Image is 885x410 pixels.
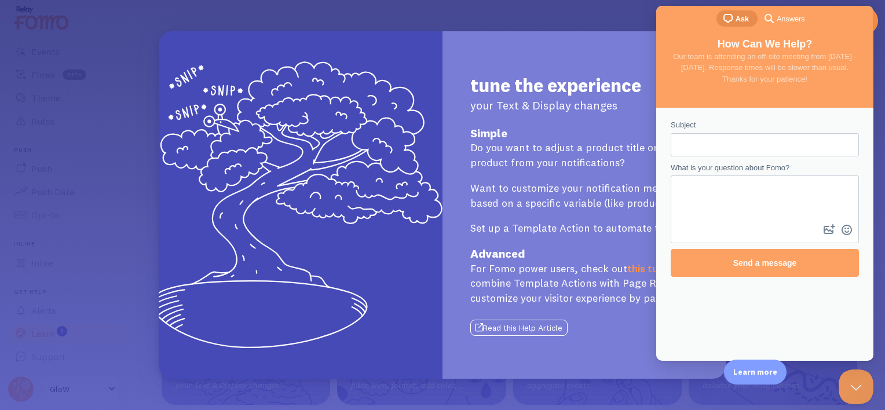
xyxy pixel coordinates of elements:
[656,6,873,361] iframe: Help Scout Beacon - Live Chat, Contact Form, and Knowledge Base
[470,246,705,261] h2: Advanced
[470,221,705,236] p: Set up a Template Action to automate this!
[470,140,705,170] p: Do you want to adjust a product title or exclude a product from your notifications?
[470,74,641,97] h1: tune the experience
[152,31,443,379] img: tune the experience
[627,262,684,275] a: this tutorial
[470,320,568,336] button: Read this Help Article
[470,181,705,210] p: Want to customize your notification message based on a specific variable (like product title)?
[839,369,873,404] iframe: Help Scout Beacon - Close
[470,126,705,141] h2: Simple
[470,261,705,306] p: For Fomo power users, check out to combine Template Actions with Page Rules and customize your vi...
[724,360,787,385] div: Learn more
[733,367,777,378] p: Learn more
[470,97,617,114] p: your Text & Display changes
